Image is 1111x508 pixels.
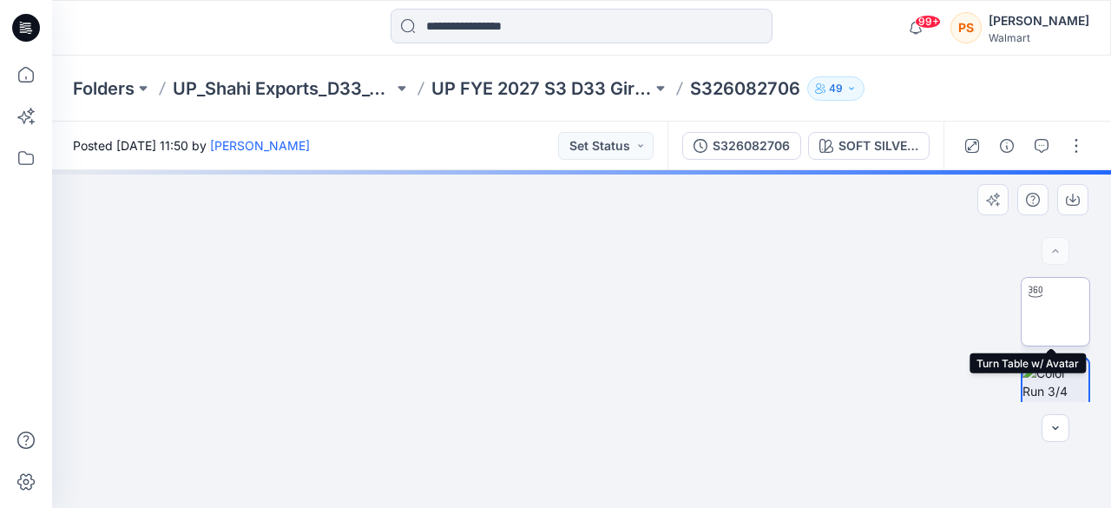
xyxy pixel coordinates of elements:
a: [PERSON_NAME] [210,138,310,153]
div: S326082706 [713,136,790,155]
img: Color Run 3/4 Ghost [1022,364,1088,419]
p: S326082706 [690,76,800,101]
div: SOFT SILVER 1 [838,136,918,155]
button: S326082706 [682,132,801,160]
a: UP_Shahi Exports_D33_Girls Dresses [173,76,393,101]
p: 49 [829,79,843,98]
span: 99+ [915,15,941,29]
div: PS [950,12,982,43]
div: Walmart [989,31,1089,44]
button: Details [993,132,1021,160]
button: SOFT SILVER 1 [808,132,930,160]
a: Folders [73,76,135,101]
span: Posted [DATE] 11:50 by [73,136,310,155]
a: UP FYE 2027 S3 D33 Girls Dresses Shahi [431,76,652,101]
div: [PERSON_NAME] [989,10,1089,31]
button: 49 [807,76,864,101]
